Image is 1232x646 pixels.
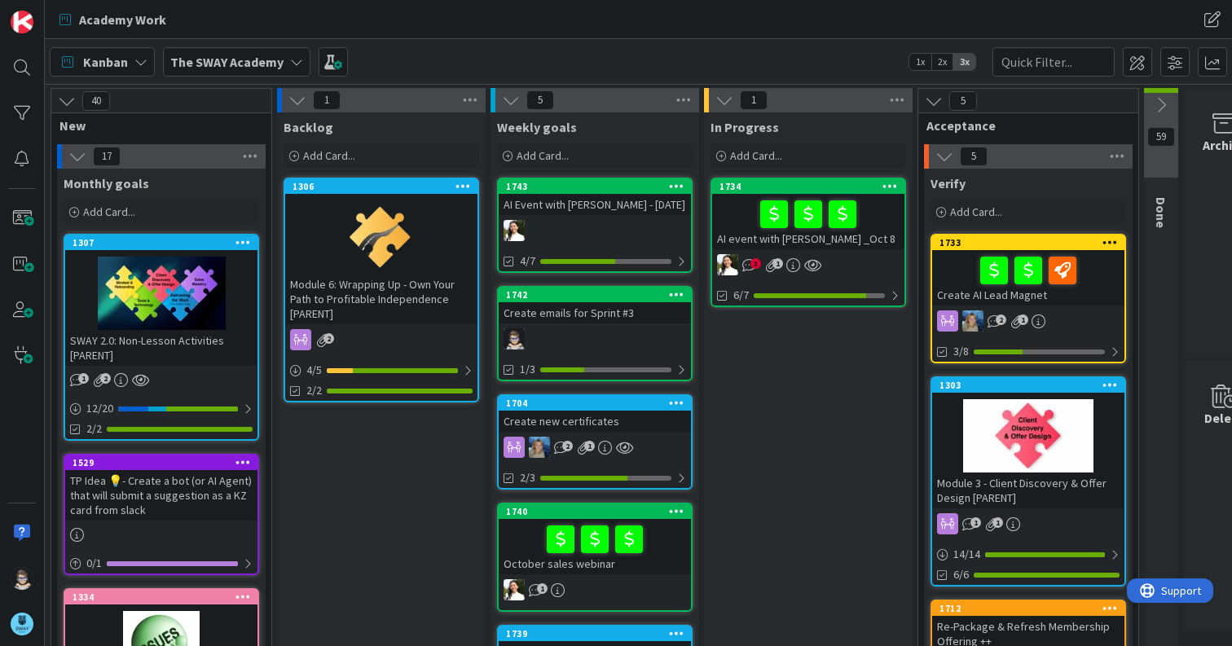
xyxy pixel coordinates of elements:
div: 1740 [506,506,691,517]
img: TP [11,567,33,590]
div: 1739 [506,628,691,639]
span: 1 [584,441,595,451]
div: 1742 [506,289,691,301]
div: Module 6: Wrapping Up - Own Your Path to Profitable Independence [PARENT] [285,274,477,324]
div: 1307 [73,237,257,248]
span: Academy Work [79,10,166,29]
span: Weekly goals [497,119,577,135]
div: 1334 [73,591,257,603]
span: 14 / 14 [953,546,980,563]
span: 1x [909,54,931,70]
span: Done [1153,197,1169,228]
div: 1733 [932,235,1124,250]
div: 1303 [939,380,1124,391]
span: Monthly goals [64,175,149,191]
img: AK [504,579,525,600]
span: 1 [313,90,341,110]
span: 1 [1018,314,1028,325]
span: Add Card... [950,204,1002,219]
span: 2/2 [306,382,322,399]
img: avatar [11,613,33,635]
div: SWAY 2.0: Non-Lesson Activities [PARENT] [65,330,257,366]
div: 1733 [939,237,1124,248]
div: TP [499,328,691,349]
b: The SWAY Academy [170,54,284,70]
span: 2 [323,333,334,344]
div: 1734AI event with [PERSON_NAME] _Oct 8 [712,179,904,249]
span: 5 [526,90,554,110]
div: 1712 [932,601,1124,616]
span: In Progress [711,119,779,135]
span: 6/6 [953,566,969,583]
div: 1303 [932,378,1124,393]
span: 4/7 [520,253,535,270]
span: 1 [740,90,768,110]
div: Create emails for Sprint #3 [499,302,691,323]
div: 1306 [293,181,477,192]
span: 2/2 [86,420,102,437]
div: October sales webinar [499,519,691,574]
span: 3/8 [953,343,969,360]
div: 1704 [499,396,691,411]
span: 2/3 [520,469,535,486]
input: Quick Filter... [992,47,1115,77]
div: 1712 [939,603,1124,614]
span: Add Card... [730,148,782,163]
span: Add Card... [517,148,569,163]
div: AI Event with [PERSON_NAME] - [DATE] [499,194,691,215]
span: 1 [78,373,89,384]
span: Add Card... [83,204,135,219]
span: Backlog [284,119,333,135]
span: 6/7 [733,287,749,304]
div: 1306Module 6: Wrapping Up - Own Your Path to Profitable Independence [PARENT] [285,179,477,324]
div: AK [499,220,691,241]
div: 1334 [65,590,257,604]
div: 12/20 [65,398,257,419]
a: Academy Work [50,5,176,34]
div: 1704Create new certificates [499,396,691,432]
span: 2 [100,373,111,384]
div: 1529TP Idea 💡- Create a bot (or AI Agent) that will submit a suggestion as a KZ card from slack [65,455,257,521]
div: Module 3 - Client Discovery & Offer Design [PARENT] [932,472,1124,508]
div: 1307SWAY 2.0: Non-Lesson Activities [PARENT] [65,235,257,366]
div: 1742 [499,288,691,302]
div: MA [932,310,1124,332]
div: 1740 [499,504,691,519]
div: 1734 [719,181,904,192]
div: TP Idea 💡- Create a bot (or AI Agent) that will submit a suggestion as a KZ card from slack [65,470,257,521]
span: 1 [992,517,1003,528]
div: 1742Create emails for Sprint #3 [499,288,691,323]
span: 0 / 1 [86,555,102,572]
img: Visit kanbanzone.com [11,11,33,33]
div: 1529 [65,455,257,470]
div: 4/5 [285,360,477,380]
div: 1739 [499,626,691,641]
div: 1743 [499,179,691,194]
span: 12 / 20 [86,400,113,417]
div: AK [712,254,904,275]
div: 1743 [506,181,691,192]
span: 3x [953,54,975,70]
span: 2x [931,54,953,70]
div: 0/1 [65,553,257,573]
span: 5 [949,91,977,111]
span: 4 / 5 [306,362,322,379]
span: 40 [82,91,110,111]
span: Kanban [83,52,128,72]
div: 1306 [285,179,477,194]
span: 5 [960,147,988,166]
span: Verify [931,175,966,191]
div: Create AI Lead Magnet [932,250,1124,305]
div: Create new certificates [499,411,691,432]
div: AK [499,579,691,600]
div: 1740October sales webinar [499,504,691,574]
div: 1307 [65,235,257,250]
div: AI event with [PERSON_NAME] _Oct 8 [712,194,904,249]
img: AK [504,220,525,241]
span: 1/3 [520,361,535,378]
span: 17 [93,147,121,166]
span: 1 [970,517,981,528]
div: 1734 [712,179,904,194]
span: 2 [996,314,1006,325]
span: 2 [562,441,573,451]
